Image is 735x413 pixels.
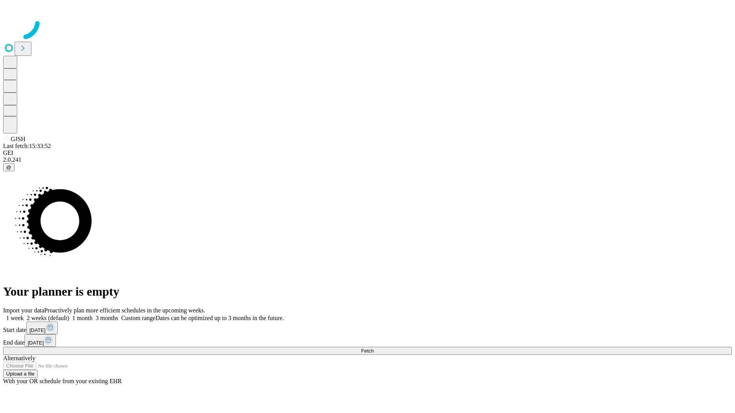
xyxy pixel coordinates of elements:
[29,327,46,333] span: [DATE]
[3,378,122,384] span: With your OR schedule from your existing EHR
[72,315,93,321] span: 1 month
[3,347,732,355] button: Fetch
[3,322,732,334] div: Start date
[26,322,58,334] button: [DATE]
[155,315,284,321] span: Dates can be optimized up to 3 months in the future.
[3,156,732,163] div: 2.0.241
[28,340,44,346] span: [DATE]
[44,307,205,314] span: Proactively plan more efficient schedules in the upcoming weeks.
[6,315,24,321] span: 1 week
[96,315,118,321] span: 3 months
[11,136,25,142] span: GJSH
[121,315,155,321] span: Custom range
[3,285,732,299] h1: Your planner is empty
[24,334,56,347] button: [DATE]
[361,348,374,354] span: Fetch
[3,355,35,361] span: Alternatively
[3,334,732,347] div: End date
[27,315,69,321] span: 2 weeks (default)
[3,163,15,171] button: @
[6,164,11,170] span: @
[3,150,732,156] div: GEI
[3,370,38,378] button: Upload a file
[3,143,51,149] span: Last fetch: 15:33:52
[3,307,44,314] span: Import your data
